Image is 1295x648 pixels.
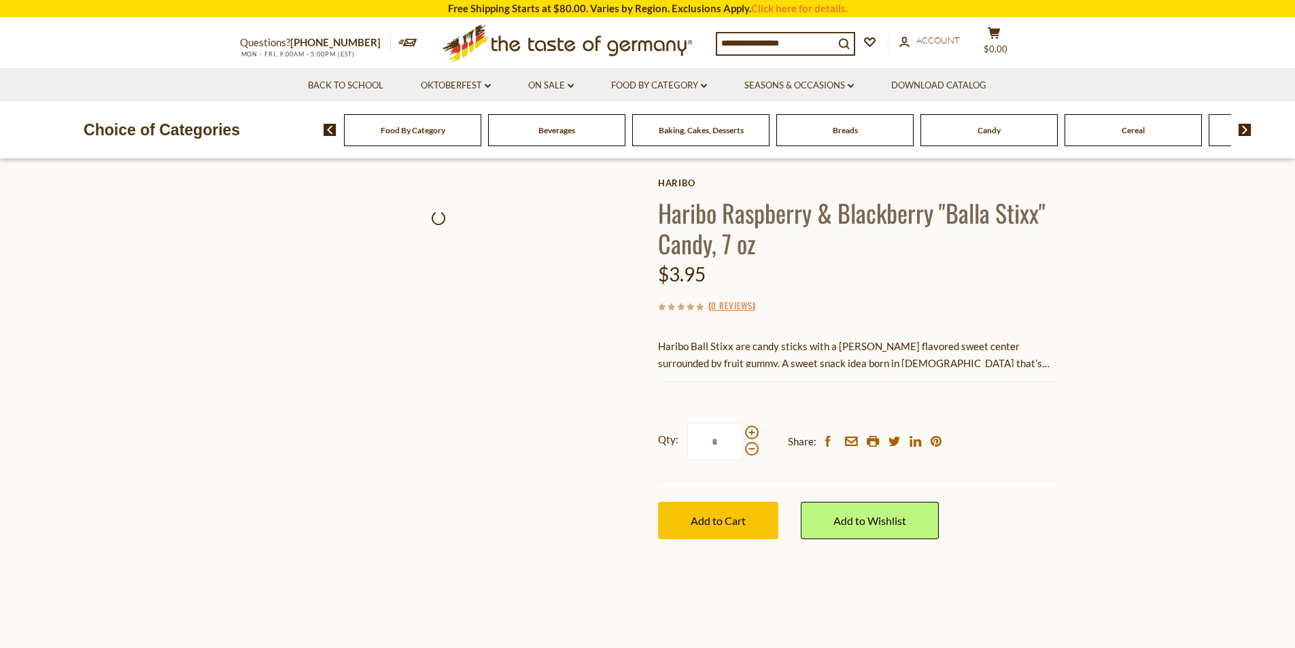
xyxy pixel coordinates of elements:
a: Back to School [308,78,383,93]
img: previous arrow [324,124,336,136]
a: Breads [833,125,858,135]
a: Haribo [658,177,1056,188]
a: Download Catalog [891,78,986,93]
a: Baking, Cakes, Desserts [659,125,744,135]
a: 0 Reviews [711,299,753,313]
span: $0.00 [984,44,1007,54]
span: ( ) [708,299,755,312]
a: Candy [978,125,1001,135]
a: Cereal [1122,125,1145,135]
img: next arrow [1239,124,1251,136]
strong: Qty: [658,431,678,448]
a: Account [899,33,960,48]
span: Add to Cart [691,514,746,527]
a: Food By Category [381,125,445,135]
a: Beverages [538,125,575,135]
a: On Sale [528,78,574,93]
button: Add to Cart [658,502,778,539]
a: Oktoberfest [421,78,491,93]
span: Share: [788,433,816,450]
button: $0.00 [974,27,1015,61]
p: Questions? [240,34,391,52]
p: Haribo Ball Stixx are candy sticks with a [PERSON_NAME] flavored sweet center surrounded by fruit... [658,338,1056,372]
h1: Haribo Raspberry & Blackberry "Balla Stixx" Candy, 7 oz [658,197,1056,258]
a: [PHONE_NUMBER] [290,36,381,48]
a: Food By Category [611,78,707,93]
span: Account [916,35,960,46]
a: Seasons & Occasions [744,78,854,93]
span: $3.95 [658,262,706,286]
span: MON - FRI, 9:00AM - 5:00PM (EST) [240,50,356,58]
input: Qty: [687,423,743,460]
a: Click here for details. [751,2,848,14]
a: Add to Wishlist [801,502,939,539]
